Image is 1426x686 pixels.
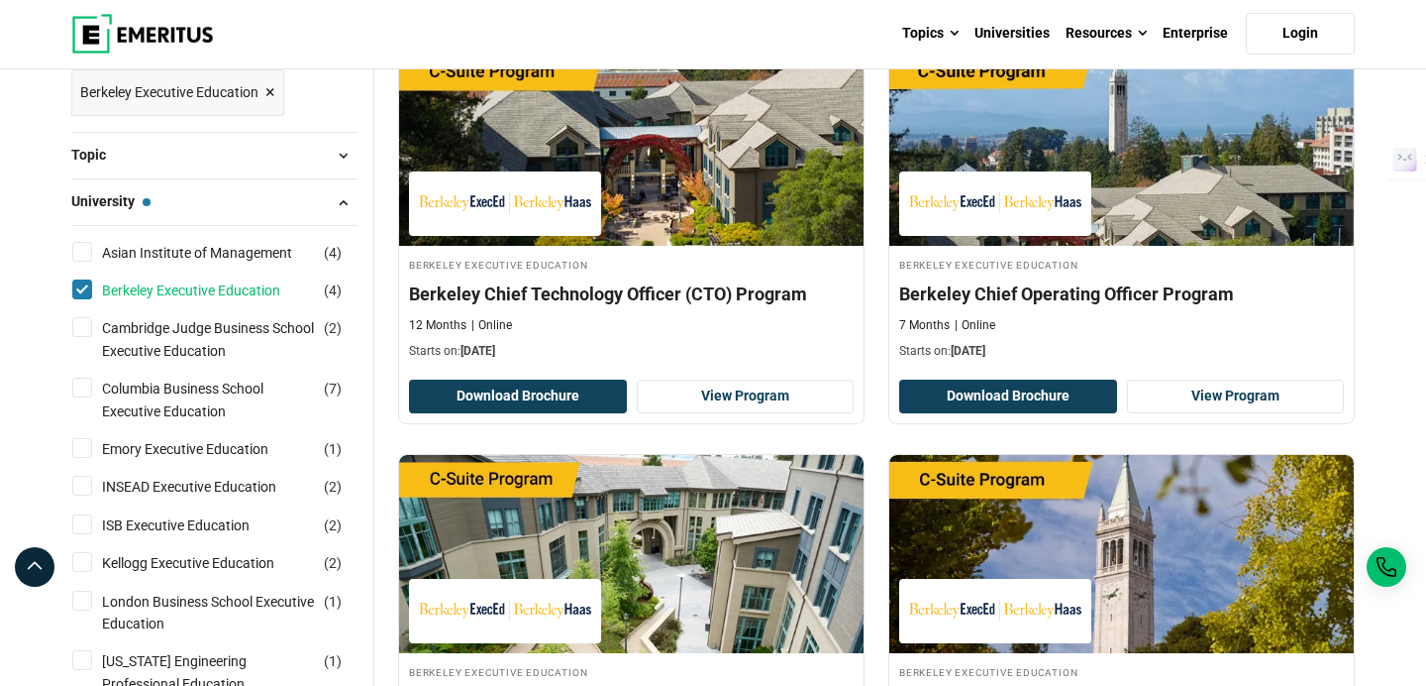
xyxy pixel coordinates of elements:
span: 4 [329,245,337,261]
p: 12 Months [409,317,466,334]
span: ( ) [324,552,342,574]
span: 1 [329,653,337,669]
span: [DATE] [460,344,495,358]
span: 7 [329,381,337,397]
a: View Program [1127,380,1345,413]
a: ISB Executive Education [102,514,289,536]
span: ( ) [324,438,342,460]
span: ( ) [324,317,342,339]
h4: Berkeley Chief Operating Officer Program [899,282,1344,306]
span: Berkeley Executive Education [80,81,258,103]
span: 2 [329,555,337,571]
a: Columbia Business School Executive Education [102,378,355,422]
span: × [265,78,275,107]
img: Berkeley Chief Operating Officer Program | Online Supply Chain and Operations Course [889,48,1354,246]
span: 2 [329,517,337,533]
span: ( ) [324,591,342,613]
img: Berkeley Executive Education [909,589,1081,633]
button: Download Brochure [409,380,627,413]
a: View Program [637,380,855,413]
h4: Berkeley Executive Education [899,663,1344,680]
img: Berkeley Chief Executive Officer (CEO) Program | Online Technology Course [889,455,1354,653]
p: 7 Months [899,317,950,334]
span: 1 [329,594,337,610]
img: Berkeley Executive Education [419,181,591,226]
a: Berkeley Executive Education × [71,69,284,116]
button: University [71,187,357,217]
span: ( ) [324,476,342,498]
button: Topic [71,141,357,171]
a: Supply Chain and Operations Course by Berkeley Executive Education - December 9, 2025 Berkeley Ex... [889,48,1354,371]
span: ( ) [324,378,342,400]
span: Topic [71,144,122,166]
a: Cambridge Judge Business School Executive Education [102,317,355,362]
span: ( ) [324,650,342,672]
a: London Business School Executive Education [102,591,355,635]
p: Starts on: [899,343,1344,360]
span: 1 [329,441,337,457]
span: 2 [329,320,337,336]
img: Berkeley Chief Technology Officer (CTO) Program | Online Technology Course [399,48,864,246]
button: Download Brochure [899,380,1117,413]
a: Kellogg Executive Education [102,552,314,574]
a: Emory Executive Education [102,438,308,460]
span: ( ) [324,514,342,536]
span: 4 [329,283,337,298]
span: 2 [329,479,337,495]
span: ( ) [324,242,342,264]
img: Berkeley Chief Strategy Officer Program | Online Strategy and Innovation Course [399,455,864,653]
a: Login [1246,13,1355,55]
a: INSEAD Executive Education [102,476,316,498]
span: ( ) [324,280,342,301]
h4: Berkeley Executive Education [899,256,1344,273]
img: Berkeley Executive Education [909,181,1081,226]
a: Technology Course by Berkeley Executive Education - December 15, 2025 Berkeley Executive Educatio... [399,48,864,371]
p: Online [471,317,512,334]
a: Asian Institute of Management [102,242,332,264]
h4: Berkeley Chief Technology Officer (CTO) Program [409,282,854,306]
p: Starts on: [409,343,854,360]
h4: Berkeley Executive Education [409,256,854,273]
span: University [71,190,151,212]
p: Online [955,317,995,334]
img: Berkeley Executive Education [419,589,591,633]
span: [DATE] [951,344,985,358]
a: Berkeley Executive Education [102,280,320,301]
h4: Berkeley Executive Education [409,663,854,680]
